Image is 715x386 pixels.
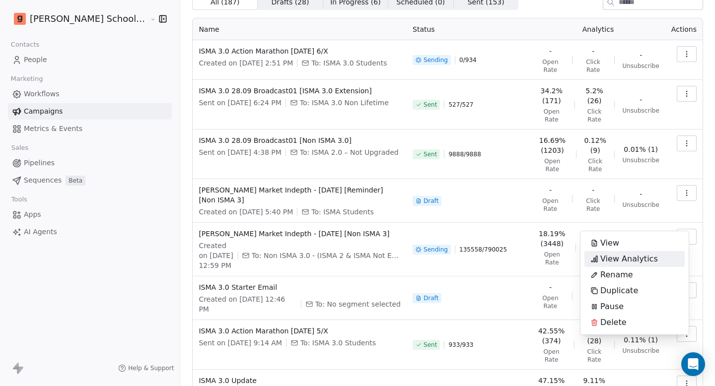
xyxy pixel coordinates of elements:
span: Pause [600,301,624,313]
span: Delete [600,317,627,328]
span: Rename [600,269,633,281]
span: View [600,237,619,249]
span: Duplicate [600,285,638,297]
span: View Analytics [600,253,658,265]
div: Suggestions [584,235,685,330]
